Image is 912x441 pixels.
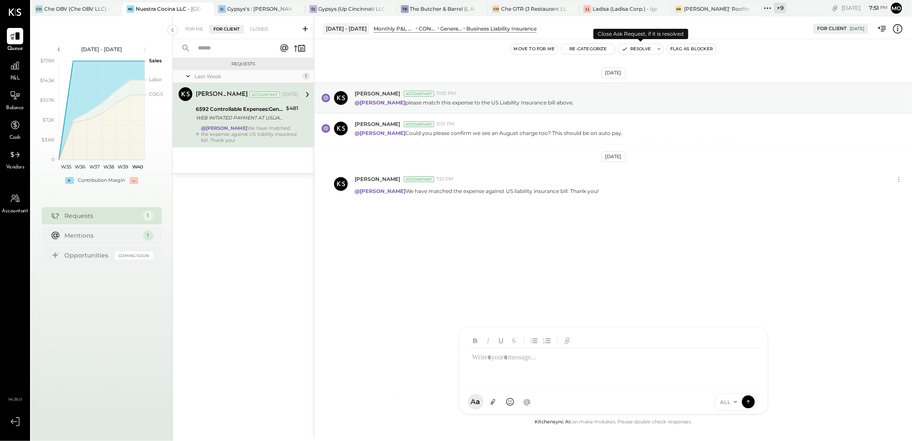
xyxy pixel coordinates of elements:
div: Accountant [249,92,280,98]
div: G: [218,5,226,13]
div: CONTROLLABLE EXPENSES [419,25,436,32]
div: Che OTR (J Restaurant LLC) - Ignite [501,5,566,12]
div: 1 [303,73,310,80]
text: $14.3K [40,77,55,83]
a: Cash [0,117,30,142]
div: copy link [831,3,839,12]
div: [DATE] [602,151,626,162]
span: [PERSON_NAME] [355,175,400,183]
span: Queue [7,45,23,53]
span: Accountant [2,208,28,215]
button: Italic [483,334,494,346]
div: WEB INITIATED PAYMENT AT USLIABILITYINSUR INSURANCE 0721565 072225 [196,113,283,122]
div: [DATE] - [DATE] [65,46,138,53]
div: The Butcher & Barrel (L Argento LLC) - [GEOGRAPHIC_DATA] [410,5,475,12]
strong: @[PERSON_NAME] [201,125,247,131]
div: We have matched the expense against US liability insurance bill. Thank you! [201,125,298,143]
text: W37 [89,164,100,170]
span: ALL [720,398,731,406]
button: Underline [496,334,507,346]
p: please match this expense to the US Liability Insurance bill above. [355,99,574,106]
strong: @[PERSON_NAME] [355,188,405,194]
a: Vendors [0,147,30,171]
div: SR [675,5,683,13]
strong: @[PERSON_NAME] [355,130,405,136]
div: $481 [286,104,298,113]
text: $3.6K [42,137,55,143]
text: W36 [75,164,85,170]
p: Could you please confirm we see an August charge too? This should be on auto pay. [355,129,623,137]
text: W38 [103,164,114,170]
div: CO [492,5,500,13]
div: For Client [209,25,244,34]
div: For Client [817,25,847,32]
div: [DATE] [282,91,298,98]
span: 11:01 PM [436,121,455,128]
button: Mo [890,1,903,15]
div: Accountant [404,176,434,182]
div: Gypsys (Up Cincinnati LLC) - Ignite [319,5,384,12]
span: Cash [9,134,21,142]
text: $17.9K [40,58,55,64]
button: Flag as Blocker [667,44,716,54]
div: General & Administrative Expenses [441,25,462,32]
div: Monthly P&L Comparison [374,25,414,32]
button: Aa [468,394,483,410]
div: [DATE] [842,4,888,12]
div: NC [127,5,134,13]
text: Labor [149,77,162,83]
div: [PERSON_NAME] [196,90,248,99]
div: - [130,177,138,184]
div: Nuestra Cocina LLC - [GEOGRAPHIC_DATA] [136,5,201,12]
div: Opportunities [65,251,110,260]
button: Strikethrough [508,334,520,346]
div: L( [584,5,591,13]
text: COGS [149,91,163,97]
div: [DATE] - [DATE] [323,23,369,34]
button: Bold [470,334,481,346]
div: Last Week [195,73,301,80]
div: For Me [181,25,207,34]
span: [PERSON_NAME] [355,90,400,97]
text: W39 [118,164,128,170]
div: Accountant [404,121,434,127]
div: + [65,177,74,184]
button: Re-Categorize [562,44,615,54]
button: Ordered List [541,334,553,346]
div: Mentions [65,231,139,240]
div: [DATE] [850,26,864,32]
a: Queue [0,28,30,53]
div: Accountant [404,91,434,97]
text: W35 [61,164,71,170]
button: Resolve [618,44,654,54]
span: P&L [10,75,20,83]
div: Contribution Margin [78,177,125,184]
strong: @[PERSON_NAME] [355,99,405,106]
div: 1 [143,211,153,221]
button: Add URL [562,334,573,346]
text: $10.7K [40,97,55,103]
div: G( [310,5,317,13]
div: Requests [177,61,310,67]
a: Balance [0,87,30,112]
button: @ [520,394,535,410]
a: P&L [0,58,30,83]
div: TB [401,5,409,13]
div: [PERSON_NAME]' Rooftop - Ignite [684,5,749,12]
span: @ [523,398,531,406]
div: Ladisa (Ladisa Corp.) - Ignite [593,5,658,12]
div: 1 [143,230,153,241]
span: [PERSON_NAME] [355,120,400,128]
span: 11:00 PM [436,90,456,97]
div: Gypsys's : [PERSON_NAME] on the levee [227,5,292,12]
div: CO [35,5,43,13]
text: W40 [132,164,143,170]
div: 6592 Controllable Expenses:General & Administrative Expenses:Business Liability Insurance [196,105,283,113]
text: 0 [52,156,55,162]
div: Closed [246,25,272,34]
span: a [476,398,480,406]
span: Balance [6,104,24,112]
button: Move to for me [511,44,559,54]
div: Che OBV (Che OBV LLC) - Ignite [44,5,109,12]
span: 7:51 PM [436,176,453,183]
